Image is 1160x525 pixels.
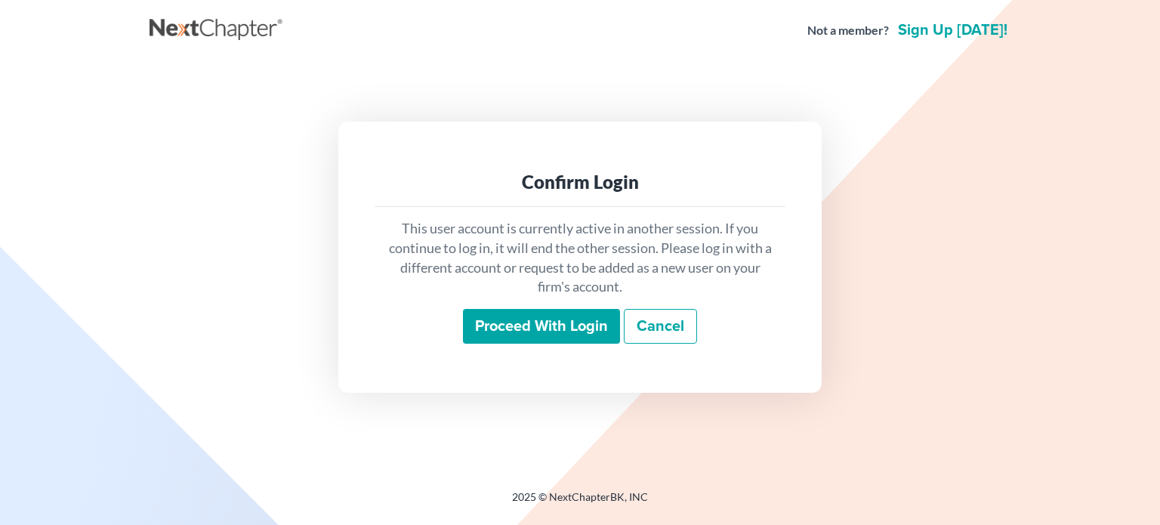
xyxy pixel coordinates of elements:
div: Confirm Login [387,170,773,194]
p: This user account is currently active in another session. If you continue to log in, it will end ... [387,219,773,297]
strong: Not a member? [807,22,889,39]
input: Proceed with login [463,309,620,344]
div: 2025 © NextChapterBK, INC [150,489,1010,517]
a: Sign up [DATE]! [895,23,1010,38]
a: Cancel [624,309,697,344]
